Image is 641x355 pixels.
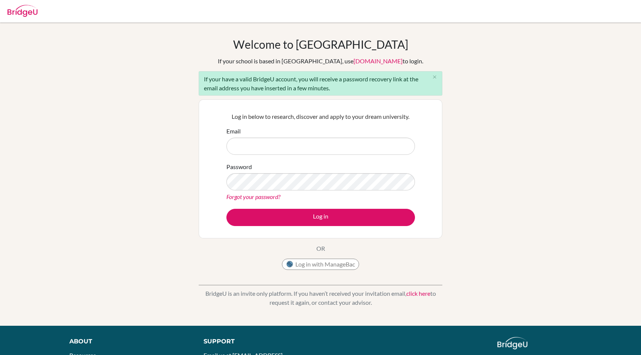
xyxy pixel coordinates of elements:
h1: Welcome to [GEOGRAPHIC_DATA] [233,37,408,51]
a: Forgot your password? [226,193,280,200]
button: Log in with ManageBac [282,259,359,270]
div: Support [204,337,312,346]
a: [DOMAIN_NAME] [353,57,403,64]
label: Password [226,162,252,171]
button: Close [427,72,442,83]
div: If your school is based in [GEOGRAPHIC_DATA], use to login. [218,57,423,66]
i: close [432,74,437,80]
p: Log in below to research, discover and apply to your dream university. [226,112,415,121]
label: Email [226,127,241,136]
button: Log in [226,209,415,226]
p: OR [316,244,325,253]
p: BridgeU is an invite only platform. If you haven’t received your invitation email, to request it ... [199,289,442,307]
img: logo_white@2x-f4f0deed5e89b7ecb1c2cc34c3e3d731f90f0f143d5ea2071677605dd97b5244.png [497,337,528,349]
div: About [69,337,187,346]
a: click here [406,290,430,297]
img: Bridge-U [7,5,37,17]
div: If your have a valid BridgeU account, you will receive a password recovery link at the email addr... [199,71,442,96]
